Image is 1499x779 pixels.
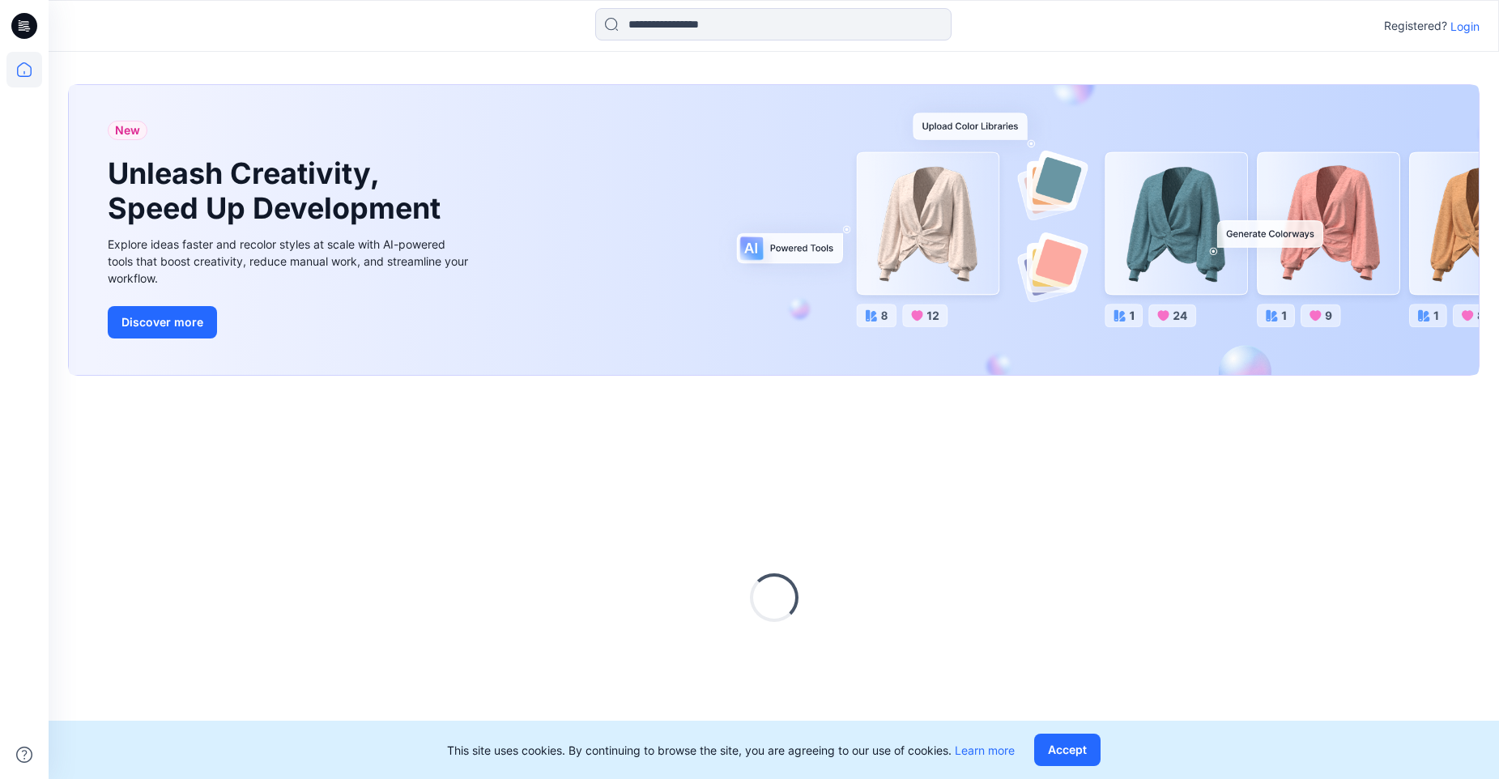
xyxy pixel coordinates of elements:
[108,156,448,226] h1: Unleash Creativity, Speed Up Development
[1384,16,1447,36] p: Registered?
[108,306,217,338] button: Discover more
[108,306,472,338] a: Discover more
[1034,734,1101,766] button: Accept
[955,743,1015,757] a: Learn more
[115,121,140,140] span: New
[108,236,472,287] div: Explore ideas faster and recolor styles at scale with AI-powered tools that boost creativity, red...
[447,742,1015,759] p: This site uses cookies. By continuing to browse the site, you are agreeing to our use of cookies.
[1450,18,1480,35] p: Login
